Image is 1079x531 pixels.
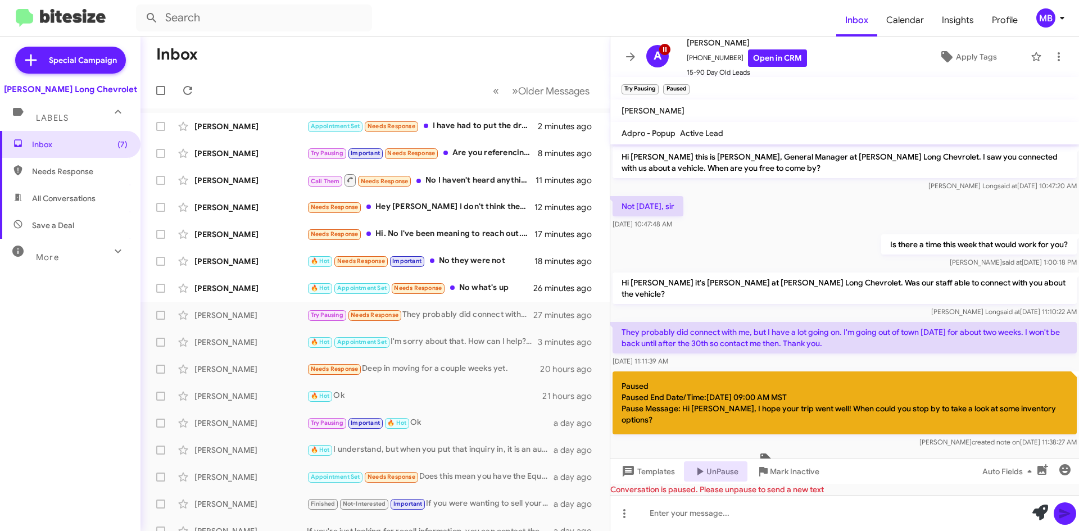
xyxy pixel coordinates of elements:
button: UnPause [684,461,747,482]
a: Profile [983,4,1027,37]
div: 2 minutes ago [538,121,601,132]
span: 🔥 Hot [311,392,330,400]
span: » [512,84,518,98]
span: [DATE] 10:47:48 AM [613,220,672,228]
span: Templates [619,461,675,482]
div: Does this mean you have the Equinox Ev that I was looking for with all of the tax credits??? [307,470,554,483]
div: They probably did connect with me, but I have a lot going on. I'm going out of town [DATE] for ab... [307,308,533,321]
div: [PERSON_NAME] [194,202,307,213]
button: Previous [486,79,506,102]
p: Hi [PERSON_NAME] this is [PERSON_NAME], General Manager at [PERSON_NAME] Long Chevrolet. I saw yo... [613,147,1077,178]
span: Needs Response [311,203,359,211]
span: Important [393,500,423,507]
div: Hey [PERSON_NAME] I don't think they have. What's up? [307,201,534,214]
span: Important [351,149,380,157]
span: Not-Interested [343,500,386,507]
span: Call Them [311,178,340,185]
span: (7) [117,139,128,150]
div: Ok [307,416,554,429]
span: [PERSON_NAME] [687,36,807,49]
button: Auto Fields [973,461,1045,482]
div: [PERSON_NAME] [194,498,307,510]
span: Needs Response [311,365,359,373]
a: Open in CRM [748,49,807,67]
span: A [654,47,661,65]
button: Templates [610,461,684,482]
span: Appointment Set [337,284,387,292]
a: Calendar [877,4,933,37]
div: [PERSON_NAME] [194,256,307,267]
span: Appointment Set [311,122,360,130]
a: Insights [933,4,983,37]
div: No I haven't heard anything. also you should be having contact with [PERSON_NAME] via text. [PHON... [307,173,536,187]
span: Needs Response [368,122,415,130]
span: Try Pausing [311,149,343,157]
div: 26 minutes ago [533,283,601,294]
span: Needs Response [387,149,435,157]
span: Needs Response [337,257,385,265]
div: [PERSON_NAME] [194,175,307,186]
small: Paused [663,84,689,94]
div: Hi. No I've been meaning to reach out. I just been busy [307,228,534,240]
div: Conversation is paused. Please unpause to send a new text [610,484,1079,495]
div: 20 hours ago [540,364,601,375]
div: I understand, but when you put that inquiry in, it is an automated system giving you an estimated... [307,443,554,456]
span: Older Messages [518,85,590,97]
span: 🔥 Hot [311,338,330,346]
p: Is there a time this week that would work for you? [881,234,1077,255]
div: [PERSON_NAME] [194,471,307,483]
span: Important [392,257,421,265]
div: Are you referencing the conversation above? I haven't heard anything from anyone. [307,147,538,160]
button: MB [1027,8,1067,28]
span: [PERSON_NAME] Long [DATE] 10:47:20 AM [928,181,1077,190]
span: 🔥 Hot [387,419,406,426]
span: created note on [972,438,1020,446]
span: 🔥 Hot [311,257,330,265]
span: Tagged as 'Paused' on [DATE] 11:38:27 AM [755,452,935,469]
span: Labels [36,113,69,123]
span: Active Lead [680,128,723,138]
div: a day ago [554,444,601,456]
div: [PERSON_NAME] [194,444,307,456]
span: [PERSON_NAME] [622,106,684,116]
div: I have had to put the dream on hold temporarily. I will be in touch as soon as that changes. [307,120,538,133]
span: Needs Response [351,311,398,319]
span: said at [998,181,1017,190]
div: 12 minutes ago [534,202,601,213]
span: [PERSON_NAME] [DATE] 11:38:27 AM [919,438,1077,446]
span: Needs Response [32,166,128,177]
span: Finished [311,500,336,507]
span: Needs Response [311,230,359,238]
div: 18 minutes ago [534,256,601,267]
small: Try Pausing [622,84,659,94]
span: 15-90 Day Old Leads [687,67,807,78]
div: [PERSON_NAME] [194,417,307,429]
div: [PERSON_NAME] Long Chevrolet [4,84,137,95]
input: Search [136,4,372,31]
a: Inbox [836,4,877,37]
div: No they were not [307,255,534,267]
div: I'm sorry about that. How can I help? What are your next steps? [307,335,538,348]
span: Inbox [32,139,128,150]
div: 21 hours ago [542,391,601,402]
div: [PERSON_NAME] [194,283,307,294]
div: Deep in moving for a couple weeks yet. [307,362,540,375]
div: MB [1036,8,1055,28]
div: [PERSON_NAME] [194,148,307,159]
div: [PERSON_NAME] [194,364,307,375]
span: Try Pausing [311,311,343,319]
span: [PHONE_NUMBER] [687,49,807,67]
span: Needs Response [361,178,409,185]
div: [PERSON_NAME] [194,229,307,240]
span: [PERSON_NAME] [DATE] 1:00:18 PM [950,258,1077,266]
p: Paused Paused End Date/Time:[DATE] 09:00 AM MST Pause Message: Hi [PERSON_NAME], I hope your trip... [613,371,1077,434]
span: Save a Deal [32,220,74,231]
div: 3 minutes ago [538,337,601,348]
p: They probably did connect with me, but I have a lot going on. I'm going out of town [DATE] for ab... [613,322,1077,353]
button: Apply Tags [910,47,1025,67]
span: Try Pausing [311,419,343,426]
div: Ok [307,389,542,402]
